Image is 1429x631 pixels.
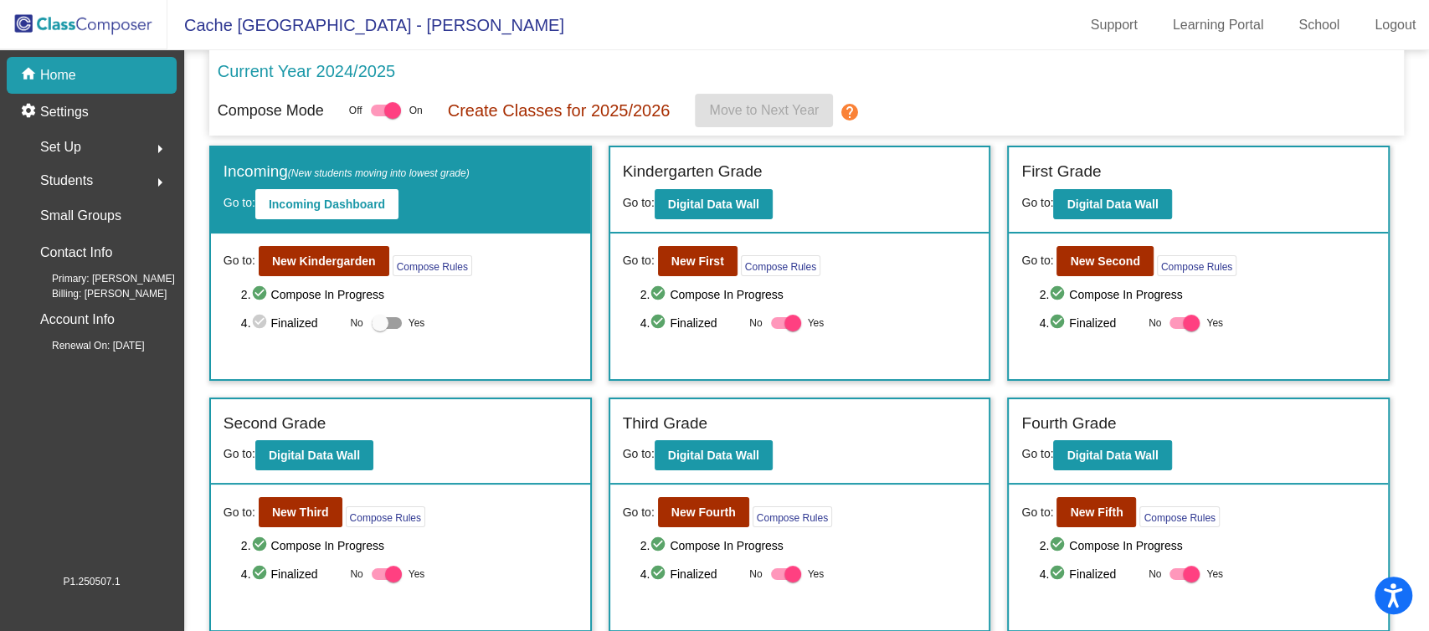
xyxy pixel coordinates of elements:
mat-icon: check_circle [1049,313,1069,333]
mat-icon: check_circle [650,285,670,305]
span: Go to: [224,447,255,460]
p: Contact Info [40,241,112,264]
span: Primary: [PERSON_NAME] [25,271,175,286]
label: Incoming [224,160,470,184]
p: Compose Mode [218,100,324,122]
button: New Second [1056,246,1153,276]
span: Go to: [1021,252,1053,269]
b: Digital Data Wall [668,449,759,462]
p: Settings [40,102,89,122]
mat-icon: settings [20,102,40,122]
p: Home [40,65,76,85]
span: On [409,103,423,118]
b: New Second [1070,254,1139,268]
a: Learning Portal [1159,12,1277,38]
label: Fourth Grade [1021,412,1116,436]
span: Yes [1206,564,1223,584]
button: New Fifth [1056,497,1136,527]
b: New Kindergarden [272,254,376,268]
span: Yes [409,564,425,584]
p: Create Classes for 2025/2026 [448,98,671,123]
span: 4. Finalized [241,313,342,333]
span: 4. Finalized [1039,564,1140,584]
span: Cache [GEOGRAPHIC_DATA] - [PERSON_NAME] [167,12,564,38]
span: Off [349,103,362,118]
mat-icon: arrow_right [150,139,170,159]
span: 2. Compose In Progress [1039,285,1375,305]
span: Go to: [623,447,655,460]
span: No [749,567,762,582]
span: No [350,567,362,582]
a: Support [1077,12,1151,38]
span: 2. Compose In Progress [241,536,578,556]
button: Digital Data Wall [1053,189,1171,219]
span: Students [40,169,93,192]
span: Go to: [623,504,655,521]
span: Go to: [224,504,255,521]
button: Compose Rules [1139,506,1219,527]
p: Current Year 2024/2025 [218,59,395,84]
span: Yes [409,313,425,333]
label: First Grade [1021,160,1101,184]
span: No [1149,315,1161,331]
p: Small Groups [40,204,121,228]
span: Go to: [1021,504,1053,521]
span: No [1149,567,1161,582]
b: Incoming Dashboard [269,198,385,211]
button: Compose Rules [753,506,832,527]
b: New Fourth [671,505,736,519]
span: Go to: [224,196,255,209]
button: Compose Rules [1157,255,1236,276]
b: Digital Data Wall [668,198,759,211]
b: New Fifth [1070,505,1123,519]
mat-icon: check_circle [251,536,271,556]
span: 4. Finalized [1039,313,1140,333]
b: Digital Data Wall [269,449,360,462]
button: Digital Data Wall [655,189,773,219]
button: New Third [259,497,342,527]
span: Yes [808,564,825,584]
mat-icon: check_circle [251,285,271,305]
mat-icon: check_circle [650,564,670,584]
a: School [1285,12,1353,38]
button: New Fourth [658,497,749,527]
span: Set Up [40,136,81,159]
button: Digital Data Wall [255,440,373,470]
b: New Third [272,505,329,519]
button: Compose Rules [346,506,425,527]
mat-icon: check_circle [650,313,670,333]
mat-icon: check_circle [650,536,670,556]
button: Incoming Dashboard [255,189,398,219]
button: Compose Rules [393,255,472,276]
button: Digital Data Wall [1053,440,1171,470]
span: 2. Compose In Progress [640,285,977,305]
span: Go to: [1021,447,1053,460]
span: Move to Next Year [709,103,819,117]
label: Third Grade [623,412,707,436]
label: Second Grade [224,412,326,436]
span: No [749,315,762,331]
mat-icon: check_circle [1049,564,1069,584]
mat-icon: help [840,102,860,122]
span: Yes [1206,313,1223,333]
button: New First [658,246,738,276]
span: Billing: [PERSON_NAME] [25,286,167,301]
span: 2. Compose In Progress [640,536,977,556]
mat-icon: check_circle [251,313,271,333]
button: Move to Next Year [695,94,833,127]
span: 2. Compose In Progress [241,285,578,305]
span: 4. Finalized [640,564,742,584]
a: Logout [1361,12,1429,38]
button: Compose Rules [741,255,820,276]
p: Account Info [40,308,115,331]
span: Go to: [623,196,655,209]
mat-icon: home [20,65,40,85]
button: Digital Data Wall [655,440,773,470]
mat-icon: check_circle [1049,536,1069,556]
span: Yes [808,313,825,333]
b: New First [671,254,724,268]
b: Digital Data Wall [1067,198,1158,211]
label: Kindergarten Grade [623,160,763,184]
span: Renewal On: [DATE] [25,338,144,353]
button: New Kindergarden [259,246,389,276]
